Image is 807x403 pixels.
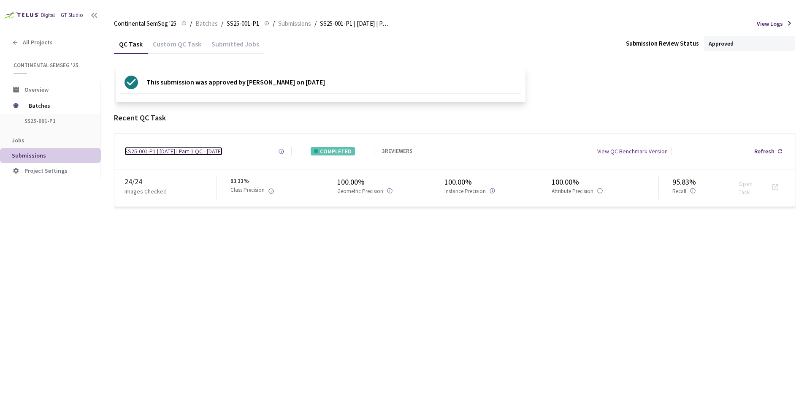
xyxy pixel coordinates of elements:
div: View QC Benchmark Version [597,147,668,155]
li: / [273,19,275,29]
div: Refresh [754,147,775,155]
div: 83.33% [230,177,338,199]
li: / [190,19,192,29]
p: Geometric Precision [337,188,383,196]
div: QC Task [114,40,148,54]
span: Continental SemSeg '25 [114,19,176,29]
p: Instance Precision [444,188,486,196]
span: Submissions [12,152,46,159]
div: 3 REVIEWERS [382,147,412,155]
a: Submissions [276,19,313,28]
div: COMPLETED [311,147,355,155]
a: Open Task [739,180,753,196]
span: Continental SemSeg '25 [14,62,89,69]
span: Submissions [278,19,311,29]
div: 100.00% [552,177,659,188]
span: Project Settings [24,167,68,174]
p: This submission was approved by [PERSON_NAME] on [DATE] [146,76,325,89]
div: Recent QC Task [114,112,796,123]
div: Custom QC Task [148,40,206,54]
div: Submission Review Status [626,39,699,48]
p: Recall [672,188,686,196]
span: View Logs [757,19,783,28]
div: GT Studio [61,11,83,19]
p: Attribute Precision [552,188,593,196]
p: Images Checked [125,187,167,196]
li: / [221,19,223,29]
span: Jobs [12,136,24,144]
span: Overview [24,86,49,93]
li: / [314,19,317,29]
span: SS25-001-P1 [24,117,87,125]
span: SS25-001-P1 [227,19,259,29]
p: Class Precision [230,186,265,195]
span: All Projects [23,39,53,46]
div: 24 / 24 [125,176,217,187]
div: 95.83% [672,177,725,188]
a: SS25-001-P1 | [DATE] | Part-1 QC - [DATE] [125,147,222,155]
span: Batches [195,19,218,29]
div: 100.00% [444,177,552,188]
div: Submitted Jobs [206,40,264,54]
div: 100.00% [337,177,444,188]
span: Batches [29,97,87,114]
span: SS25-001-P1 | [DATE] | Part-1 [320,19,388,29]
a: Batches [194,19,219,28]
